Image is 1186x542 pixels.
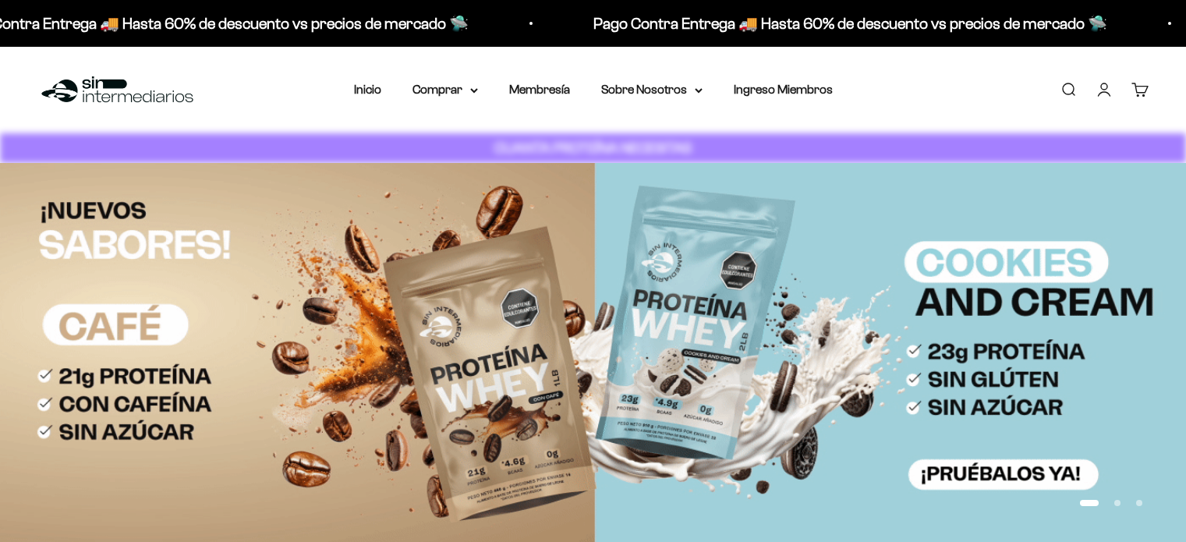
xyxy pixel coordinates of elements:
[601,80,703,100] summary: Sobre Nosotros
[494,140,692,156] strong: CUANTA PROTEÍNA NECESITAS
[509,83,570,96] a: Membresía
[354,83,381,96] a: Inicio
[412,80,478,100] summary: Comprar
[592,11,1106,36] p: Pago Contra Entrega 🚚 Hasta 60% de descuento vs precios de mercado 🛸
[734,83,833,96] a: Ingreso Miembros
